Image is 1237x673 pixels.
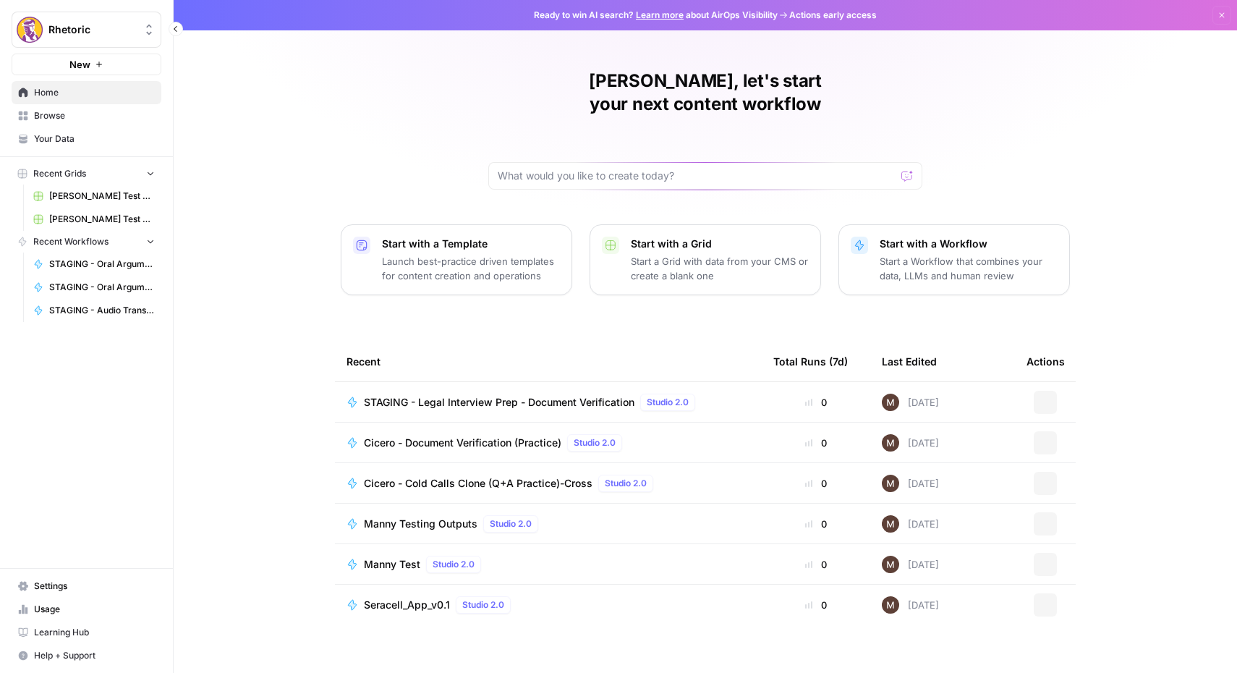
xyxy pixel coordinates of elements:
[12,163,161,185] button: Recent Grids
[34,109,155,122] span: Browse
[364,517,477,531] span: Manny Testing Outputs
[12,54,161,75] button: New
[34,649,155,662] span: Help + Support
[631,237,809,251] p: Start with a Grid
[49,304,155,317] span: STAGING - Audio Transcribe
[773,598,859,612] div: 0
[433,558,475,571] span: Studio 2.0
[882,556,939,573] div: [DATE]
[773,436,859,450] div: 0
[347,434,750,452] a: Cicero - Document Verification (Practice)Studio 2.0
[12,644,161,667] button: Help + Support
[69,57,90,72] span: New
[773,476,859,491] div: 0
[773,342,848,381] div: Total Runs (7d)
[838,224,1070,295] button: Start with a WorkflowStart a Workflow that combines your data, LLMs and human review
[882,394,939,411] div: [DATE]
[33,167,86,180] span: Recent Grids
[605,477,647,490] span: Studio 2.0
[636,9,684,20] a: Learn more
[12,127,161,151] a: Your Data
[34,626,155,639] span: Learning Hub
[34,603,155,616] span: Usage
[882,394,899,411] img: 7m96hgkn2ytuyzsdcp6mfpkrnuzx
[12,621,161,644] a: Learning Hub
[49,190,155,203] span: [PERSON_NAME] Test Workflow - Copilot Example Grid
[27,253,161,276] a: STAGING - Oral Argument - Substance Grading (AIO)
[364,557,420,572] span: Manny Test
[12,81,161,104] a: Home
[12,231,161,253] button: Recent Workflows
[882,596,899,614] img: 7m96hgkn2ytuyzsdcp6mfpkrnuzx
[882,342,937,381] div: Last Edited
[498,169,896,183] input: What would you like to create today?
[347,394,750,411] a: STAGING - Legal Interview Prep - Document VerificationStudio 2.0
[17,17,43,43] img: Rhetoric Logo
[347,475,750,492] a: Cicero - Cold Calls Clone (Q+A Practice)-CrossStudio 2.0
[34,580,155,593] span: Settings
[534,9,778,22] span: Ready to win AI search? about AirOps Visibility
[882,515,939,533] div: [DATE]
[574,436,616,449] span: Studio 2.0
[34,86,155,99] span: Home
[882,515,899,533] img: 7m96hgkn2ytuyzsdcp6mfpkrnuzx
[27,276,161,299] a: STAGING - Oral Argument - Style Grading (AIO)
[341,224,572,295] button: Start with a TemplateLaunch best-practice driven templates for content creation and operations
[882,596,939,614] div: [DATE]
[462,598,504,611] span: Studio 2.0
[773,395,859,410] div: 0
[647,396,689,409] span: Studio 2.0
[880,237,1058,251] p: Start with a Workflow
[27,185,161,208] a: [PERSON_NAME] Test Workflow - Copilot Example Grid
[347,342,750,381] div: Recent
[364,395,634,410] span: STAGING - Legal Interview Prep - Document Verification
[12,575,161,598] a: Settings
[347,515,750,533] a: Manny Testing OutputsStudio 2.0
[382,237,560,251] p: Start with a Template
[880,254,1058,283] p: Start a Workflow that combines your data, LLMs and human review
[49,213,155,226] span: [PERSON_NAME] Test Workflow - SERP Overview Grid
[773,557,859,572] div: 0
[27,208,161,231] a: [PERSON_NAME] Test Workflow - SERP Overview Grid
[49,258,155,271] span: STAGING - Oral Argument - Substance Grading (AIO)
[347,556,750,573] a: Manny TestStudio 2.0
[882,434,899,452] img: 7m96hgkn2ytuyzsdcp6mfpkrnuzx
[33,235,109,248] span: Recent Workflows
[882,475,939,492] div: [DATE]
[382,254,560,283] p: Launch best-practice driven templates for content creation and operations
[631,254,809,283] p: Start a Grid with data from your CMS or create a blank one
[27,299,161,322] a: STAGING - Audio Transcribe
[789,9,877,22] span: Actions early access
[12,104,161,127] a: Browse
[347,596,750,614] a: Seracell_App_v0.1Studio 2.0
[34,132,155,145] span: Your Data
[882,475,899,492] img: 7m96hgkn2ytuyzsdcp6mfpkrnuzx
[1026,342,1065,381] div: Actions
[49,281,155,294] span: STAGING - Oral Argument - Style Grading (AIO)
[364,598,450,612] span: Seracell_App_v0.1
[48,22,136,37] span: Rhetoric
[364,436,561,450] span: Cicero - Document Verification (Practice)
[490,517,532,530] span: Studio 2.0
[590,224,821,295] button: Start with a GridStart a Grid with data from your CMS or create a blank one
[488,69,922,116] h1: [PERSON_NAME], let's start your next content workflow
[12,598,161,621] a: Usage
[773,517,859,531] div: 0
[882,556,899,573] img: 7m96hgkn2ytuyzsdcp6mfpkrnuzx
[12,12,161,48] button: Workspace: Rhetoric
[364,476,592,491] span: Cicero - Cold Calls Clone (Q+A Practice)-Cross
[882,434,939,452] div: [DATE]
